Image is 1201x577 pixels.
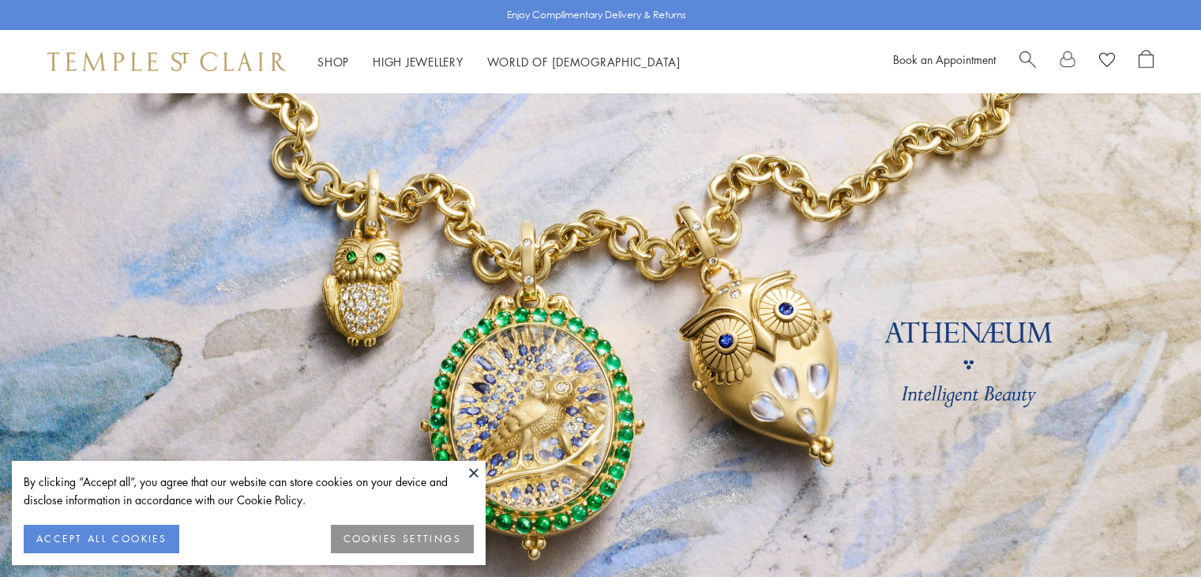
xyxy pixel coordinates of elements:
a: Book an Appointment [893,51,996,67]
a: ShopShop [317,54,349,70]
button: COOKIES SETTINGS [331,525,474,553]
button: ACCEPT ALL COOKIES [24,525,179,553]
p: Enjoy Complimentary Delivery & Returns [507,7,686,23]
div: By clicking “Accept all”, you agree that our website can store cookies on your device and disclos... [24,473,474,509]
a: Search [1019,50,1036,74]
nav: Main navigation [317,52,681,72]
a: World of [DEMOGRAPHIC_DATA]World of [DEMOGRAPHIC_DATA] [487,54,681,70]
a: Open Shopping Bag [1139,50,1154,74]
a: High JewelleryHigh Jewellery [373,54,464,70]
img: Temple St. Clair [47,52,286,71]
a: View Wishlist [1099,50,1115,74]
